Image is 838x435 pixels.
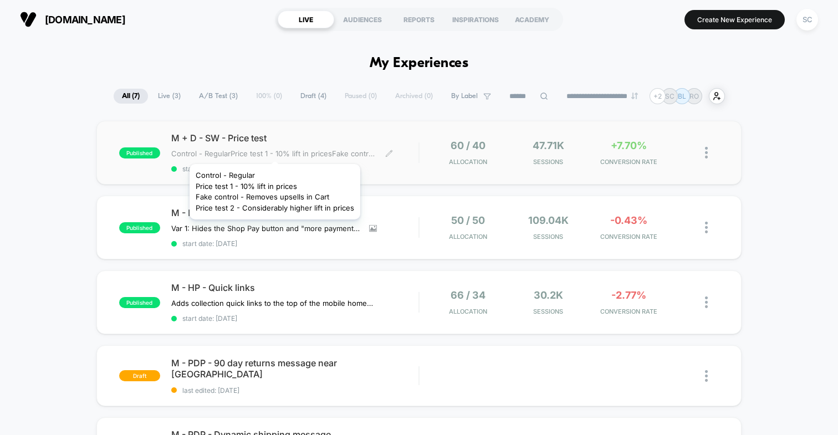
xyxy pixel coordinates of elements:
div: ACADEMY [504,11,560,28]
span: M - PDP - Optimize CTA [171,207,418,218]
span: Draft ( 4 ) [292,89,335,104]
span: A/B Test ( 3 ) [191,89,246,104]
span: published [119,297,160,308]
div: + 2 [650,88,666,104]
div: INSPIRATIONS [447,11,504,28]
span: All ( 7 ) [114,89,148,104]
span: 30.2k [534,289,563,301]
span: Live ( 3 ) [150,89,189,104]
img: close [705,222,708,233]
p: RO [689,92,699,100]
span: M + D - SW - Price test [171,132,418,144]
span: 60 / 40 [451,140,486,151]
span: M - HP - Quick links [171,282,418,293]
div: SC [796,9,818,30]
span: last edited: [DATE] [171,386,418,395]
h1: My Experiences [370,55,469,71]
span: Sessions [511,158,586,166]
span: CONVERSION RATE [591,308,666,315]
span: 50 / 50 [451,214,485,226]
span: Allocation [449,158,487,166]
span: -2.77% [611,289,646,301]
img: close [705,370,708,382]
button: Create New Experience [684,10,785,29]
span: start date: [DATE] [171,165,418,173]
img: close [705,296,708,308]
span: Allocation [449,308,487,315]
div: AUDIENCES [334,11,391,28]
span: By Label [451,92,478,100]
div: LIVE [278,11,334,28]
span: 47.71k [533,140,564,151]
span: -0.43% [610,214,647,226]
span: start date: [DATE] [171,314,418,323]
span: Var 1: Hides the Shop Pay button and "more payment options" link on PDPsVar 2: Change the CTA col... [171,224,361,233]
span: Sessions [511,308,586,315]
span: Adds collection quick links to the top of the mobile homepage [171,299,377,308]
span: M - PDP - 90 day returns message near [GEOGRAPHIC_DATA] [171,357,418,380]
span: draft [119,370,160,381]
span: Sessions [511,233,586,240]
span: CONVERSION RATE [591,158,666,166]
span: 109.04k [528,214,569,226]
span: published [119,222,160,233]
img: end [631,93,638,99]
img: Visually logo [20,11,37,28]
button: [DOMAIN_NAME] [17,11,129,28]
p: SC [665,92,675,100]
span: Control - RegularPrice test 1 - 10% lift in pricesFake control - Removes upsells in CartPrice tes... [171,149,377,158]
span: +7.70% [611,140,647,151]
span: Allocation [449,233,487,240]
span: published [119,147,160,158]
div: REPORTS [391,11,447,28]
img: close [705,147,708,158]
span: start date: [DATE] [171,239,418,248]
p: BL [678,92,686,100]
span: 66 / 34 [451,289,486,301]
span: CONVERSION RATE [591,233,666,240]
span: [DOMAIN_NAME] [45,14,125,25]
button: SC [793,8,821,31]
